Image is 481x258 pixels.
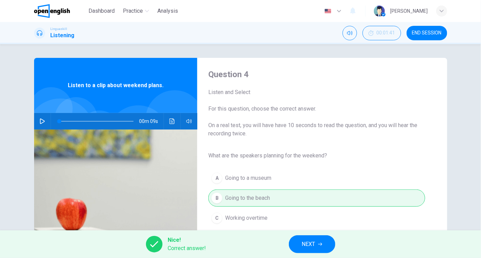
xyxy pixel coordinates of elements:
[363,26,401,40] button: 00:01:41
[208,121,425,138] span: On a real test, you will have have 10 seconds to read the question, and you will hear the recordi...
[86,5,117,17] button: Dashboard
[155,5,181,17] button: Analysis
[374,6,385,17] img: Profile picture
[34,4,86,18] a: OpenEnglish logo
[157,7,178,15] span: Analysis
[343,26,357,40] div: Mute
[123,7,143,15] span: Practice
[139,113,164,130] span: 00m 09s
[208,152,425,160] span: What are the speakers planning for the weekend?
[34,4,70,18] img: OpenEnglish logo
[324,9,332,14] img: en
[407,26,447,40] button: END SESSION
[51,31,75,40] h1: Listening
[289,235,335,253] button: NEXT
[120,5,152,17] button: Practice
[68,81,164,90] span: Listen to a clip about weekend plans.
[377,30,395,36] span: 00:01:41
[208,105,425,113] span: For this question, choose the correct answer.
[302,239,315,249] span: NEXT
[208,88,425,96] span: Listen and Select
[51,27,67,31] span: Linguaskill
[412,30,442,36] span: END SESSION
[168,244,206,252] span: Correct answer!
[167,113,178,130] button: Click to see the audio transcription
[208,69,425,80] h4: Question 4
[390,7,428,15] div: [PERSON_NAME]
[88,7,115,15] span: Dashboard
[168,236,206,244] span: Nice!
[363,26,401,40] div: Hide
